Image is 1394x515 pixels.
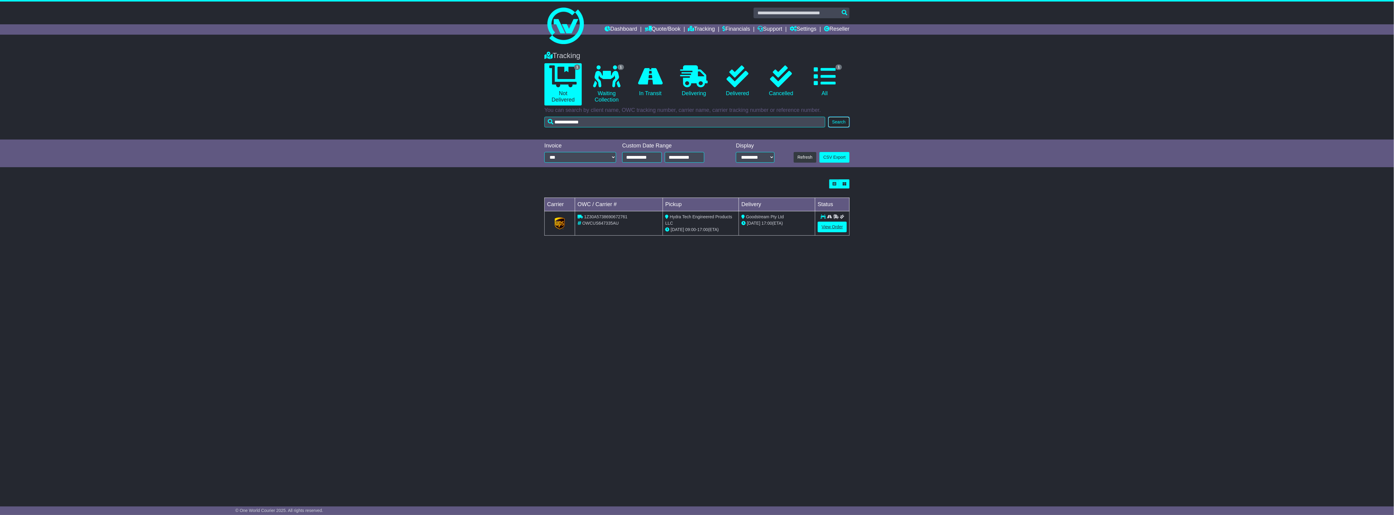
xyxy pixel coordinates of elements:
span: 09:00 [685,227,696,232]
td: Pickup [663,198,739,211]
a: CSV Export [819,152,850,163]
span: 17:00 [761,221,772,226]
span: © One World Courier 2025. All rights reserved. [235,508,323,513]
a: 1 All [806,63,844,99]
a: Quote/Book [645,24,681,35]
div: Custom Date Range [622,143,720,149]
a: Settings [790,24,816,35]
a: Support [757,24,782,35]
a: Reseller [824,24,850,35]
div: Invoice [544,143,616,149]
td: Status [815,198,850,211]
span: 17:00 [697,227,708,232]
span: 1Z30A5738690672761 [584,214,627,219]
span: OWCUS647335AU [582,221,619,226]
span: 1 [574,64,581,70]
p: You can search by client name, OWC tracking number, carrier name, carrier tracking number or refe... [544,107,850,114]
div: Tracking [541,51,853,60]
td: Delivery [739,198,815,211]
td: Carrier [545,198,575,211]
a: Financials [723,24,750,35]
span: 1 [836,64,842,70]
a: Dashboard [605,24,637,35]
a: Tracking [688,24,715,35]
span: Goodstream Pty Ltd [746,214,784,219]
button: Refresh [794,152,816,163]
img: GetCarrierServiceLogo [555,217,565,230]
a: 1 Not Delivered [544,63,582,105]
div: (ETA) [741,220,813,226]
div: Display [736,143,775,149]
a: Delivered [719,63,756,99]
span: Hydra Tech Engineered Products LLC [665,214,732,226]
div: - (ETA) [665,226,737,233]
a: Delivering [675,63,713,99]
button: Search [828,117,850,127]
a: Cancelled [762,63,800,99]
a: 1 Waiting Collection [588,63,625,105]
span: [DATE] [671,227,684,232]
a: View Order [818,222,847,232]
a: In Transit [632,63,669,99]
span: 1 [618,64,624,70]
span: [DATE] [747,221,760,226]
td: OWC / Carrier # [575,198,663,211]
